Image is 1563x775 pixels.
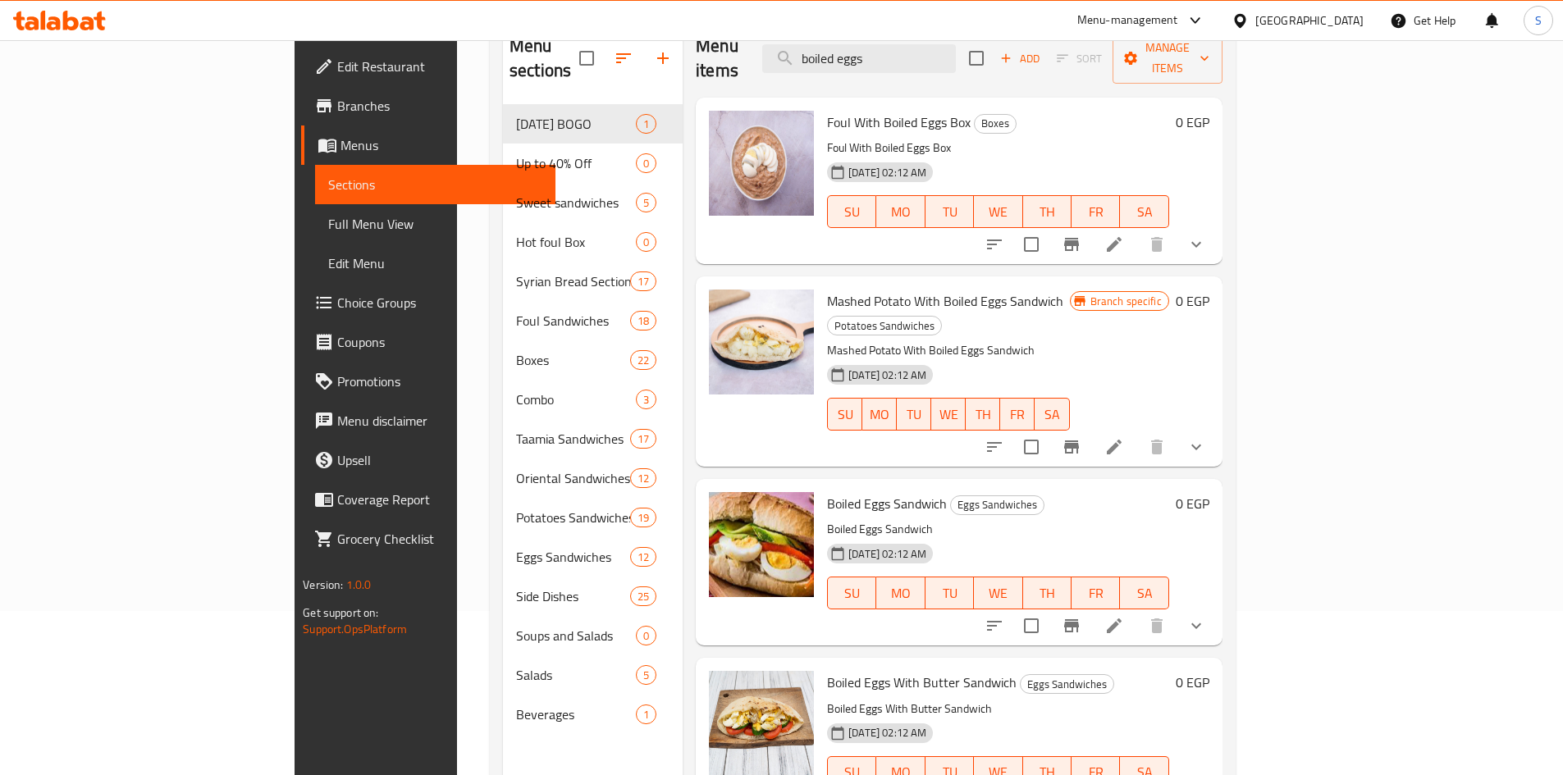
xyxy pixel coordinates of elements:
[516,271,630,291] span: Syrian Bread Section
[1177,427,1216,467] button: show more
[516,626,636,645] span: Soups and Salads
[842,367,933,383] span: [DATE] 02:12 AM
[631,313,656,329] span: 18
[938,403,959,426] span: WE
[1021,675,1113,694] span: Eggs Sandwiches
[636,232,656,252] div: items
[631,589,656,604] span: 25
[630,429,656,449] div: items
[516,586,630,606] div: Side Dishes
[975,225,1014,264] button: sort-choices
[1014,430,1049,464] span: Select to update
[1127,200,1162,224] span: SA
[337,96,542,116] span: Branches
[1113,33,1223,84] button: Manage items
[315,204,555,244] a: Full Menu View
[516,114,636,134] div: Valentine's Day BOGO
[604,39,643,78] span: Sort sections
[1176,492,1209,515] h6: 0 EGP
[301,86,555,125] a: Branches
[340,135,542,155] span: Menus
[301,440,555,480] a: Upsell
[315,244,555,283] a: Edit Menu
[1186,235,1206,254] svg: Show Choices
[1014,609,1049,643] span: Select to update
[636,704,656,724] div: items
[337,293,542,312] span: Choice Groups
[503,537,683,577] div: Eggs Sandwiches12
[1120,195,1168,228] button: SA
[827,398,862,431] button: SU
[1072,577,1120,609] button: FR
[975,427,1014,467] button: sort-choices
[932,581,967,605] span: TU
[516,232,636,252] span: Hot foul Box
[303,574,343,595] span: Version:
[516,429,630,449] span: Taamia Sandwiches
[328,175,542,194] span: Sections
[337,490,542,509] span: Coverage Report
[1177,606,1216,645] button: show more
[1014,227,1049,262] span: Select to update
[1137,427,1177,467] button: delete
[709,492,814,597] img: Boiled Eggs Sandwich
[842,725,933,741] span: [DATE] 02:12 AM
[301,322,555,362] a: Coupons
[337,372,542,391] span: Promotions
[630,586,656,606] div: items
[516,508,630,527] span: Potatoes Sandwiches
[862,398,897,431] button: MO
[1535,11,1542,30] span: S
[827,670,1017,695] span: Boiled Eggs With Butter Sandwich
[709,111,814,216] img: Foul With Boiled Eggs Box
[516,193,636,212] span: Sweet sandwiches
[1078,200,1113,224] span: FR
[876,195,925,228] button: MO
[1030,581,1065,605] span: TH
[503,144,683,183] div: Up to 40% Off0
[503,183,683,222] div: Sweet sandwiches5
[1084,294,1168,309] span: Branch specific
[1023,577,1072,609] button: TH
[827,340,1069,361] p: Mashed Potato With Boiled Eggs Sandwich
[876,577,925,609] button: MO
[637,392,656,408] span: 3
[1046,46,1113,71] span: Select section first
[975,114,1016,133] span: Boxes
[503,655,683,695] div: Salads5
[1052,427,1091,467] button: Branch-specific-item
[827,519,1169,540] p: Boiled Eggs Sandwich
[301,401,555,440] a: Menu disclaimer
[328,214,542,234] span: Full Menu View
[1052,606,1091,645] button: Branch-specific-item
[1186,437,1206,457] svg: Show Choices
[516,114,636,134] span: [DATE] BOGO
[637,116,656,132] span: 1
[1255,11,1364,30] div: [GEOGRAPHIC_DATA]
[1177,225,1216,264] button: show more
[1176,671,1209,694] h6: 0 EGP
[974,195,1022,228] button: WE
[974,114,1017,134] div: Boxes
[1041,403,1063,426] span: SA
[503,695,683,734] div: Beverages1
[630,271,656,291] div: items
[516,547,630,567] div: Eggs Sandwiches
[827,316,942,335] div: Potatoes Sandwiches
[834,200,870,224] span: SU
[762,44,956,73] input: search
[503,98,683,741] nav: Menu sections
[503,616,683,655] div: Soups and Salads0
[516,350,630,370] span: Boxes
[516,311,630,331] span: Foul Sandwiches
[827,195,876,228] button: SU
[315,165,555,204] a: Sections
[337,411,542,431] span: Menu disclaimer
[516,704,636,724] div: Beverages
[631,471,656,486] span: 12
[630,468,656,488] div: items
